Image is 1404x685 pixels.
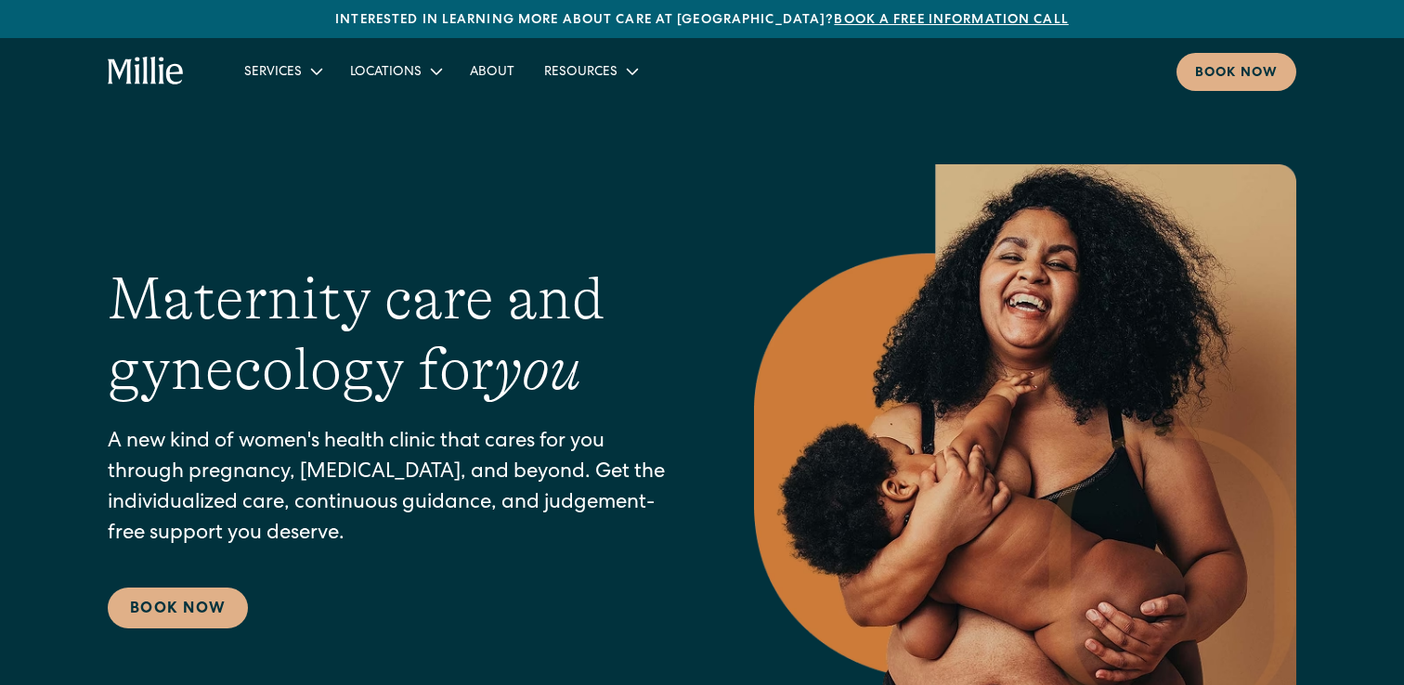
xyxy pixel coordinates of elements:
[244,63,302,83] div: Services
[455,56,529,86] a: About
[108,57,185,86] a: home
[494,336,581,403] em: you
[544,63,617,83] div: Resources
[1176,53,1296,91] a: Book now
[529,56,651,86] div: Resources
[834,14,1068,27] a: Book a free information call
[1195,64,1278,84] div: Book now
[229,56,335,86] div: Services
[350,63,422,83] div: Locations
[108,588,248,628] a: Book Now
[335,56,455,86] div: Locations
[108,264,680,407] h1: Maternity care and gynecology for
[108,428,680,550] p: A new kind of women's health clinic that cares for you through pregnancy, [MEDICAL_DATA], and bey...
